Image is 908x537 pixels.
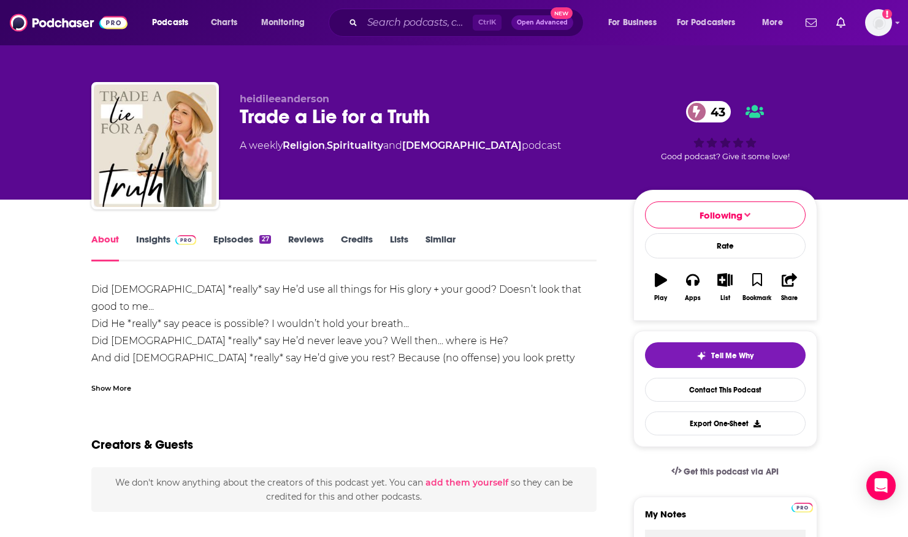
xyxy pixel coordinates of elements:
div: Share [781,295,798,302]
a: Charts [203,13,245,32]
div: 27 [259,235,270,244]
button: Play [645,265,677,309]
div: List [720,295,730,302]
div: Play [654,295,667,302]
button: open menu [753,13,798,32]
span: Podcasts [152,14,188,31]
span: and [383,140,402,151]
span: Open Advanced [517,20,568,26]
div: Rate [645,233,806,258]
img: tell me why sparkle [696,351,706,361]
span: For Podcasters [677,14,736,31]
div: A weekly podcast [240,138,561,153]
a: InsightsPodchaser Pro [136,233,197,261]
label: My Notes [645,508,806,530]
div: 43Good podcast? Give it some love! [633,93,817,169]
span: , [325,140,327,151]
button: open menu [669,13,753,32]
svg: Add a profile image [882,9,892,19]
span: Logged in as ShellB [865,9,892,36]
img: Podchaser Pro [792,503,813,513]
a: Pro website [792,501,813,513]
span: heidileeanderson [240,93,329,105]
span: Monitoring [261,14,305,31]
div: Open Intercom Messenger [866,471,896,500]
button: tell me why sparkleTell Me Why [645,342,806,368]
span: Get this podcast via API [684,467,779,477]
span: 43 [698,101,731,122]
a: Lists [390,233,408,261]
button: Apps [677,265,709,309]
span: We don't know anything about the creators of this podcast yet . You can so they can be credited f... [115,477,573,501]
a: Get this podcast via API [662,457,789,487]
a: [DEMOGRAPHIC_DATA] [402,140,522,151]
a: Contact This Podcast [645,378,806,402]
button: Share [773,265,805,309]
button: Export One-Sheet [645,411,806,435]
img: Podchaser - Follow, Share and Rate Podcasts [10,11,128,34]
button: Following [645,201,806,228]
img: Podchaser Pro [175,235,197,245]
span: Tell Me Why [711,351,753,361]
a: Episodes27 [213,233,270,261]
div: Bookmark [742,295,771,302]
h2: Creators & Guests [91,437,193,453]
span: Charts [211,14,237,31]
button: open menu [253,13,321,32]
div: Search podcasts, credits, & more... [340,9,595,37]
input: Search podcasts, credits, & more... [362,13,473,32]
a: Credits [341,233,373,261]
a: 43 [686,101,731,122]
button: List [709,265,741,309]
a: Reviews [288,233,324,261]
div: Apps [685,295,701,302]
span: Following [700,209,742,221]
button: add them yourself [425,478,508,487]
a: Similar [425,233,456,261]
span: For Business [608,14,657,31]
button: Show profile menu [865,9,892,36]
img: User Profile [865,9,892,36]
a: Religion [283,140,325,151]
a: Show notifications dropdown [801,12,822,33]
span: More [762,14,783,31]
button: open menu [600,13,672,32]
a: Spirituality [327,140,383,151]
img: Trade a Lie for a Truth [94,84,216,207]
span: Ctrl K [473,15,502,31]
button: open menu [143,13,204,32]
button: Open AdvancedNew [511,15,573,30]
span: New [551,7,573,19]
a: Show notifications dropdown [831,12,850,33]
button: Bookmark [741,265,773,309]
a: About [91,233,119,261]
span: Good podcast? Give it some love! [661,152,790,161]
